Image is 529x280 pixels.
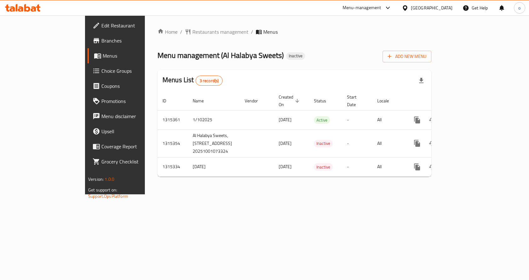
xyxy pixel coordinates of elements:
h2: Menus List [162,75,223,86]
span: Restaurants management [192,28,248,36]
span: 3 record(s) [196,78,223,84]
button: more [410,112,425,128]
span: Coupons [101,82,168,90]
a: Menu disclaimer [88,109,173,124]
a: Grocery Checklist [88,154,173,169]
td: 1/102025 [188,110,240,129]
a: Choice Groups [88,63,173,78]
div: Inactive [286,52,305,60]
span: Get support on: [88,186,117,194]
a: Branches [88,33,173,48]
span: Edit Restaurant [101,22,168,29]
div: Export file [414,73,429,88]
div: Menu-management [343,4,381,12]
div: Total records count [196,76,223,86]
div: Active [314,116,330,124]
span: Active [314,117,330,124]
a: Restaurants management [185,28,248,36]
span: Menu disclaimer [101,112,168,120]
td: All [372,129,405,157]
span: [DATE] [279,139,292,147]
span: Status [314,97,334,105]
a: Upsell [88,124,173,139]
a: Menus [88,48,173,63]
button: Change Status [425,136,440,151]
span: Menus [103,52,168,60]
td: - [342,110,372,129]
th: Actions [405,91,475,111]
button: more [410,159,425,174]
span: [DATE] [279,116,292,124]
span: Inactive [286,53,305,59]
span: Created On [279,93,301,108]
button: Add New Menu [383,51,431,62]
span: Choice Groups [101,67,168,75]
span: Promotions [101,97,168,105]
button: Change Status [425,159,440,174]
button: more [410,136,425,151]
td: Al Halabya Sweets, [STREET_ADDRESS] 20251001073324 [188,129,240,157]
div: [GEOGRAPHIC_DATA] [411,4,452,11]
span: Version: [88,175,104,183]
nav: breadcrumb [157,28,431,36]
td: All [372,110,405,129]
button: Change Status [425,112,440,128]
span: 1.0.0 [105,175,114,183]
span: Grocery Checklist [101,158,168,165]
span: ID [162,97,174,105]
a: Edit Restaurant [88,18,173,33]
td: [DATE] [188,157,240,176]
span: Menus [263,28,278,36]
span: Name [193,97,212,105]
td: All [372,157,405,176]
li: / [251,28,253,36]
span: [DATE] [279,163,292,171]
td: - [342,129,372,157]
span: Coverage Report [101,143,168,150]
a: Promotions [88,94,173,109]
a: Support.OpsPlatform [88,192,128,200]
a: Coupons [88,78,173,94]
span: Inactive [314,163,333,171]
span: Locale [377,97,397,105]
span: Upsell [101,128,168,135]
table: enhanced table [157,91,475,177]
span: Add New Menu [388,53,426,60]
span: Branches [101,37,168,44]
td: - [342,157,372,176]
a: Coverage Report [88,139,173,154]
span: Vendor [245,97,266,105]
span: Menu management ( Al Halabya Sweets ) [157,48,284,62]
span: o [518,4,520,11]
li: / [180,28,182,36]
span: Inactive [314,140,333,147]
span: Start Date [347,93,365,108]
